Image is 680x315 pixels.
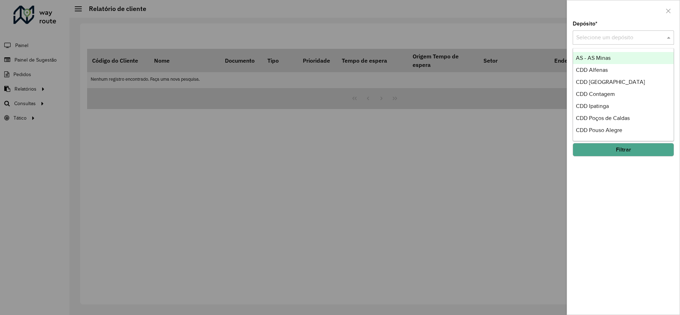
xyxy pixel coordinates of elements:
span: CDD Ipatinga [576,103,609,109]
ng-dropdown-panel: Options list [573,48,674,141]
span: CDD Contagem [576,91,615,97]
span: CDD Poços de Caldas [576,115,630,121]
span: CDD [GEOGRAPHIC_DATA] [576,79,645,85]
span: CDD Alfenas [576,67,608,73]
span: CDD Pouso Alegre [576,127,622,133]
label: Depósito [573,19,597,28]
span: AS - AS Minas [576,55,611,61]
button: Filtrar [573,143,674,156]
